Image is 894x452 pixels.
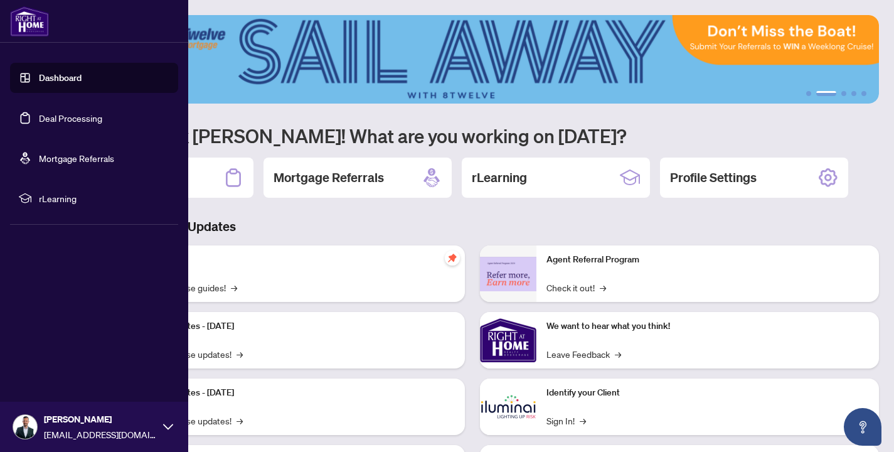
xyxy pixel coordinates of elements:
[816,91,836,96] button: 2
[806,91,811,96] button: 1
[861,91,866,96] button: 5
[44,428,157,441] span: [EMAIL_ADDRESS][DOMAIN_NAME]
[39,153,114,164] a: Mortgage Referrals
[39,191,169,205] span: rLearning
[445,250,460,266] span: pushpin
[546,253,870,267] p: Agent Referral Program
[231,281,237,294] span: →
[13,415,37,439] img: Profile Icon
[546,281,606,294] a: Check it out!→
[65,124,879,148] h1: Welcome back [PERSON_NAME]! What are you working on [DATE]?
[480,312,536,369] img: We want to hear what you think!
[39,112,102,124] a: Deal Processing
[546,347,621,361] a: Leave Feedback→
[546,320,870,333] p: We want to hear what you think!
[615,347,621,361] span: →
[851,91,856,96] button: 4
[10,6,49,36] img: logo
[65,15,879,104] img: Slide 1
[132,253,455,267] p: Self-Help
[546,386,870,400] p: Identify your Client
[844,408,881,446] button: Open asap
[546,414,586,428] a: Sign In!→
[237,414,243,428] span: →
[132,386,455,400] p: Platform Updates - [DATE]
[580,414,586,428] span: →
[237,347,243,361] span: →
[44,412,157,426] span: [PERSON_NAME]
[472,169,527,186] h2: rLearning
[65,218,879,235] h3: Brokerage & Industry Updates
[841,91,846,96] button: 3
[132,320,455,333] p: Platform Updates - [DATE]
[600,281,606,294] span: →
[480,379,536,435] img: Identify your Client
[670,169,757,186] h2: Profile Settings
[480,257,536,291] img: Agent Referral Program
[274,169,384,186] h2: Mortgage Referrals
[39,72,82,83] a: Dashboard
